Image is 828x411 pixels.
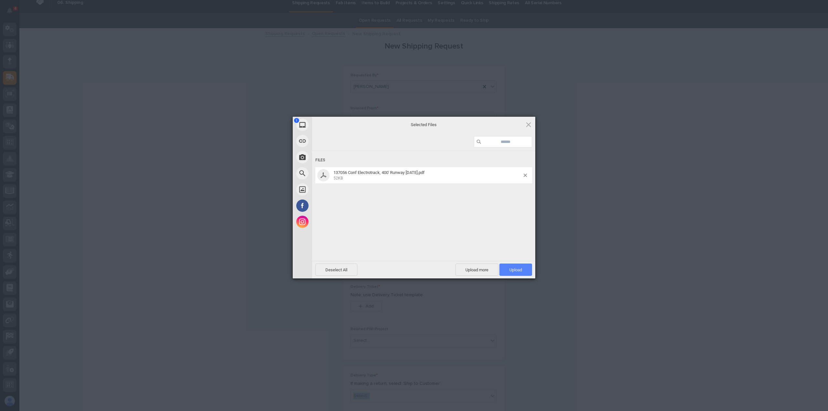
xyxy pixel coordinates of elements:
[293,149,370,165] div: Take Photo
[315,264,357,276] span: Deselect All
[509,267,522,272] span: Upload
[293,133,370,149] div: Link (URL)
[293,181,370,198] div: Unsplash
[293,117,370,133] div: My Device
[499,264,532,276] span: Upload
[332,170,524,181] span: 137056 Conf Electrotrack, 400' Runway 9.22.25.pdf
[315,154,532,166] div: Files
[293,165,370,181] div: Web Search
[294,118,299,123] span: 1
[525,121,532,128] span: Click here or hit ESC to close picker
[359,122,488,127] span: Selected Files
[293,198,370,214] div: Facebook
[333,170,425,175] span: 137056 Conf Electrotrack, 400' Runway [DATE].pdf
[293,214,370,230] div: Instagram
[455,264,498,276] span: Upload more
[333,176,343,180] span: 52KB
